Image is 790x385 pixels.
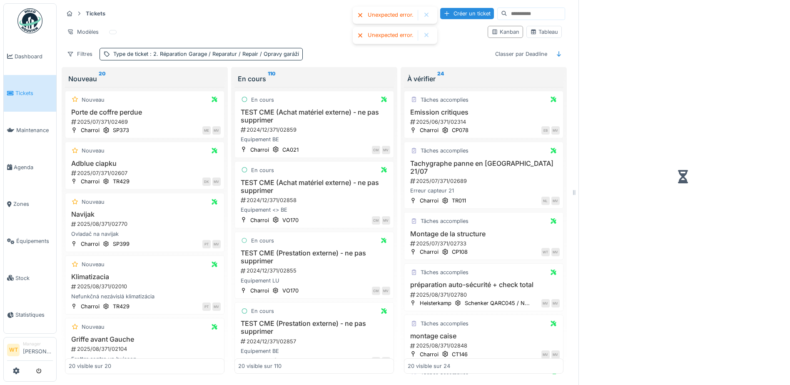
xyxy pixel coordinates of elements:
span: : 2. Réparation Garage / Reparatur / Repair / Opravy garáží [148,51,299,57]
span: Tickets [15,89,53,97]
div: ME [202,126,211,135]
a: Statistiques [4,297,56,334]
div: 2025/08/371/02780 [409,291,560,299]
div: 2024/12/371/02857 [240,337,390,345]
h3: Emission critiques [408,108,560,116]
div: Modèles [63,26,102,38]
div: Charroi [250,287,269,295]
div: MV [382,216,390,225]
div: CM [372,216,380,225]
div: Unexpected error. [368,32,414,39]
div: Charroi [250,146,269,154]
a: WT Manager[PERSON_NAME] [7,341,53,361]
div: TR011 [452,197,466,205]
div: CA021 [282,146,299,154]
div: MV [551,350,560,359]
div: TR429 [113,302,130,310]
h3: Montage de la structure [408,230,560,238]
div: CA021 [282,357,299,365]
h3: Porte de coffre perdue [69,108,221,116]
li: WT [7,344,20,356]
a: Agenda [4,149,56,186]
div: Charroi [420,350,439,358]
h3: Adblue ciapku [69,160,221,167]
div: Tâches accomplies [421,320,469,327]
div: CM [372,287,380,295]
span: Stock [15,274,53,282]
div: SP373 [113,126,129,134]
div: MV [212,126,221,135]
h3: préparation auto-sécurité + check total [408,281,560,289]
a: Zones [4,186,56,223]
div: 20 visible sur 24 [408,362,450,370]
div: 2025/08/371/02848 [409,342,560,350]
div: 20 visible sur 20 [69,362,111,370]
div: 2024/12/371/02855 [240,267,390,275]
div: VO170 [282,287,299,295]
div: Tableau [530,28,558,36]
div: MV [551,248,560,256]
h3: TEST CME (Prestation externe) - ne pas supprimer [238,320,390,335]
div: Schenker QARC045 / N... [465,299,530,307]
div: MV [212,240,221,248]
div: Nefunkčná nezávislá klimatizácia [69,292,221,300]
div: CP108 [452,248,468,256]
div: TR429 [113,177,130,185]
h3: Navijak [69,210,221,218]
span: Statistiques [15,311,53,319]
div: Charroi [81,177,100,185]
div: Nouveau [82,96,105,104]
sup: 24 [437,74,444,84]
div: 2025/07/371/02733 [409,240,560,247]
div: Equipement BE [238,135,390,143]
div: 2025/07/371/02689 [409,177,560,185]
div: Classer par Deadline [491,48,551,60]
div: PT [202,302,211,311]
div: Créer un ticket [440,8,494,19]
div: VO170 [282,216,299,224]
a: Dashboard [4,38,56,75]
img: Badge_color-CXgf-gQk.svg [17,8,42,33]
div: Equipement BE [238,347,390,355]
div: 2025/07/371/02607 [70,169,221,177]
div: Ovladač na navijak [69,230,221,238]
div: Nouveau [82,198,105,206]
h3: Tachygraphe panne en [GEOGRAPHIC_DATA] 21/07 [408,160,560,175]
a: Tickets [4,75,56,112]
div: Unexpected error. [368,12,414,19]
div: En cours [251,237,274,245]
div: CM [372,357,380,365]
div: Equipement LU [238,277,390,285]
div: En cours [251,307,274,315]
h3: Klimatizacia [69,273,221,281]
div: Frotter contre un buisson [69,355,221,363]
span: Maintenance [16,126,53,134]
div: Charroi [250,216,269,224]
li: [PERSON_NAME] [23,341,53,359]
div: CT146 [452,350,468,358]
div: MV [382,287,390,295]
div: Manager [23,341,53,347]
h3: TEST CME (Achat matériel externe) - ne pas supprimer [238,179,390,195]
div: Tâches accomplies [421,96,469,104]
div: Nouveau [68,74,221,84]
div: NL [541,197,550,205]
div: MV [551,299,560,307]
div: Charroi [81,240,100,248]
div: WT [541,248,550,256]
div: Tâches accomplies [421,268,469,276]
div: MV [551,197,560,205]
sup: 20 [99,74,106,84]
div: Tâches accomplies [421,147,469,155]
div: MV [382,146,390,154]
div: 2025/08/371/02104 [70,345,221,353]
a: Maintenance [4,112,56,149]
div: 20 visible sur 110 [238,362,282,370]
div: Tâches accomplies [421,217,469,225]
div: MV [382,357,390,365]
div: À vérifier [407,74,560,84]
div: 2025/08/371/02010 [70,282,221,290]
a: Équipements [4,222,56,260]
div: Nouveau [82,323,105,331]
div: CM [372,146,380,154]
